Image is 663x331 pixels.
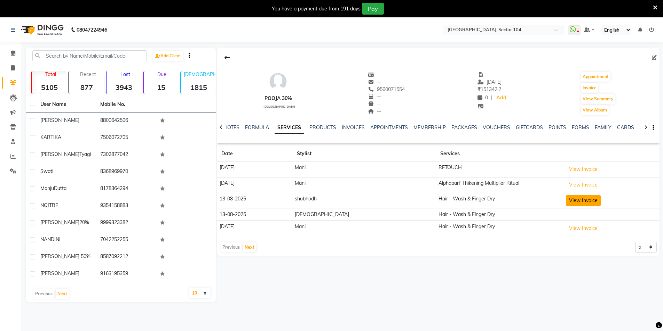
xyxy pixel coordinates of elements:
[581,94,615,104] button: View Summary
[595,124,611,131] a: FAMILY
[217,221,293,236] td: [DATE]
[368,86,405,92] span: 9560071554
[483,124,510,131] a: VOUCHERS
[477,86,481,92] span: ₹
[153,51,183,61] a: Add Client
[144,83,179,92] strong: 15
[224,124,239,131] a: NOTES
[293,162,436,177] td: Mani
[32,83,67,92] strong: 5105
[617,124,634,131] a: CARDS
[362,3,384,15] button: Pay
[436,162,563,177] td: RETOUCH
[491,94,492,101] span: |
[77,20,107,40] b: 08047224946
[243,242,256,252] button: Next
[96,130,156,147] td: 7506072705
[293,208,436,221] td: [DEMOGRAPHIC_DATA]
[34,71,67,77] p: Total
[477,79,502,85] span: [DATE]
[477,86,501,92] span: 151342.2
[69,83,104,92] strong: 877
[413,124,446,131] a: MEMBERSHIP
[368,72,381,78] span: --
[581,72,610,82] button: Appointment
[96,266,156,283] td: 9163195359
[96,181,156,198] td: 8178364294
[368,79,381,85] span: --
[40,202,49,208] span: NOI
[18,20,65,40] img: logo
[293,193,436,208] td: shubhodh
[96,198,156,215] td: 9354158883
[40,185,54,191] span: Manju
[572,124,589,131] a: FORMS
[106,83,142,92] strong: 3943
[96,164,156,181] td: 8368969970
[368,101,381,107] span: --
[268,71,289,92] img: avatar
[217,177,293,193] td: [DATE]
[272,5,361,13] div: You have a payment due from 191 days
[245,124,269,131] a: FORMULA
[293,146,436,162] th: Stylist
[263,105,295,108] span: [DEMOGRAPHIC_DATA]
[96,113,156,130] td: 8800642506
[96,215,156,232] td: 9999323382
[217,162,293,177] td: [DATE]
[145,71,179,77] p: Due
[40,270,79,276] span: [PERSON_NAME]
[36,97,96,113] th: User Name
[181,83,216,92] strong: 1815
[40,253,90,259] span: [PERSON_NAME] 50%
[309,124,336,131] a: PRODUCTS
[79,151,91,157] span: tyagi
[49,202,58,208] span: TRE
[581,83,598,93] button: Invoice
[495,93,507,103] a: Add
[261,95,295,102] div: POOJA 30%
[40,117,79,123] span: [PERSON_NAME]
[368,108,381,114] span: --
[96,232,156,249] td: 7042252255
[54,185,66,191] span: Dutta
[217,146,293,162] th: Date
[477,72,491,78] span: --
[516,124,543,131] a: GIFTCARDS
[184,71,216,77] p: [DEMOGRAPHIC_DATA]
[566,180,601,190] button: View Invoice
[40,236,61,242] span: NANDINI
[220,51,235,64] div: Back to Client
[32,50,147,61] input: Search by Name/Mobile/Email/Code
[436,193,563,208] td: Hair - Wash & Finger Dry
[436,221,563,236] td: Hair - Wash & Finger Dry
[96,97,156,113] th: Mobile No.
[451,124,477,131] a: PACKAGES
[275,122,304,134] a: SERVICES
[40,151,79,157] span: [PERSON_NAME]
[96,249,156,266] td: 8587092212
[477,94,488,101] span: 0
[72,71,104,77] p: Recent
[368,93,381,100] span: --
[217,208,293,221] td: 13-08-2025
[436,208,563,221] td: Hair - Wash & Finger Dry
[40,168,53,174] span: swati
[293,177,436,193] td: Mani
[566,195,601,206] button: View Invoice
[436,177,563,193] td: Alphaparf Thikening Multiplier Ritual
[581,105,609,115] button: View Album
[56,289,69,299] button: Next
[548,124,566,131] a: POINTS
[370,124,408,131] a: APPOINTMENTS
[217,193,293,208] td: 13-08-2025
[40,219,79,225] span: [PERSON_NAME]
[96,147,156,164] td: 7302877042
[79,219,89,225] span: 20%
[566,164,601,175] button: View Invoice
[40,134,61,140] span: KARTIKA
[566,223,601,234] button: View Invoice
[436,146,563,162] th: Services
[342,124,365,131] a: INVOICES
[109,71,142,77] p: Lost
